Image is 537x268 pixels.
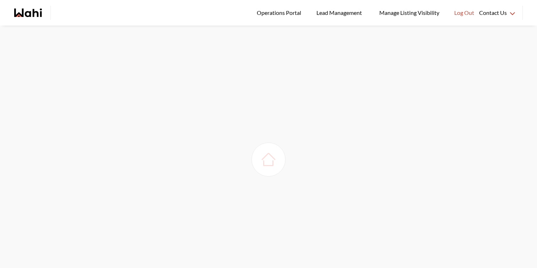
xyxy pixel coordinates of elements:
span: Manage Listing Visibility [377,8,441,17]
img: loading house image [259,150,278,169]
span: Log Out [454,8,474,17]
span: Operations Portal [257,8,304,17]
a: Wahi homepage [14,9,42,17]
span: Lead Management [316,8,364,17]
